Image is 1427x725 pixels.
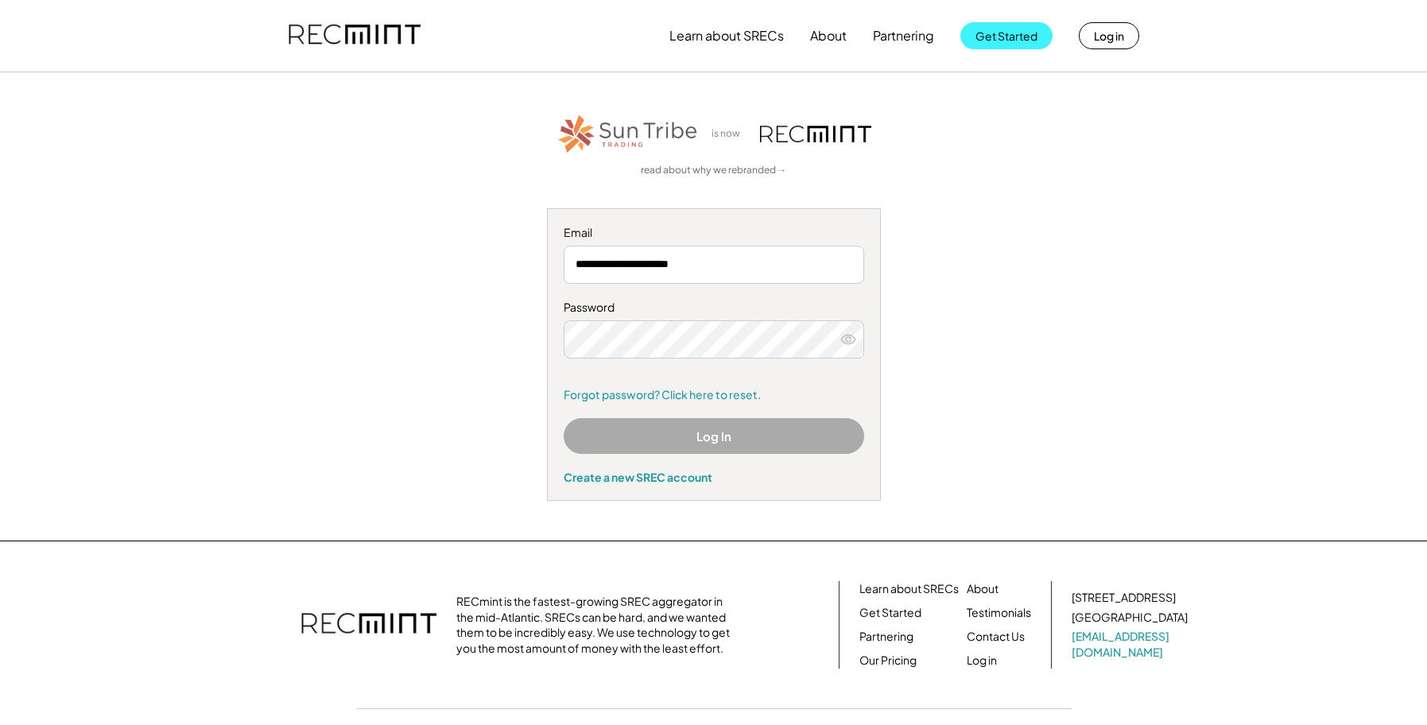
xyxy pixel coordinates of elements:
[760,126,871,142] img: recmint-logotype%403x.png
[564,387,864,403] a: Forgot password? Click here to reset.
[564,418,864,454] button: Log In
[564,470,864,484] div: Create a new SREC account
[556,112,700,156] img: STT_Horizontal_Logo%2B-%2BColor.png
[1072,610,1188,626] div: [GEOGRAPHIC_DATA]
[873,20,934,52] button: Partnering
[967,653,997,669] a: Log in
[1079,22,1139,49] button: Log in
[967,605,1031,621] a: Testimonials
[456,594,739,656] div: RECmint is the fastest-growing SREC aggregator in the mid-Atlantic. SRECs can be hard, and we wan...
[669,20,784,52] button: Learn about SRECs
[289,9,421,63] img: recmint-logotype%403x.png
[564,225,864,241] div: Email
[301,597,436,653] img: recmint-logotype%403x.png
[564,300,864,316] div: Password
[641,164,787,177] a: read about why we rebranded →
[1072,590,1176,606] div: [STREET_ADDRESS]
[708,127,752,141] div: is now
[967,581,999,597] a: About
[810,20,847,52] button: About
[859,653,917,669] a: Our Pricing
[967,629,1025,645] a: Contact Us
[859,629,913,645] a: Partnering
[859,605,921,621] a: Get Started
[960,22,1053,49] button: Get Started
[859,581,959,597] a: Learn about SRECs
[1072,629,1191,660] a: [EMAIL_ADDRESS][DOMAIN_NAME]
